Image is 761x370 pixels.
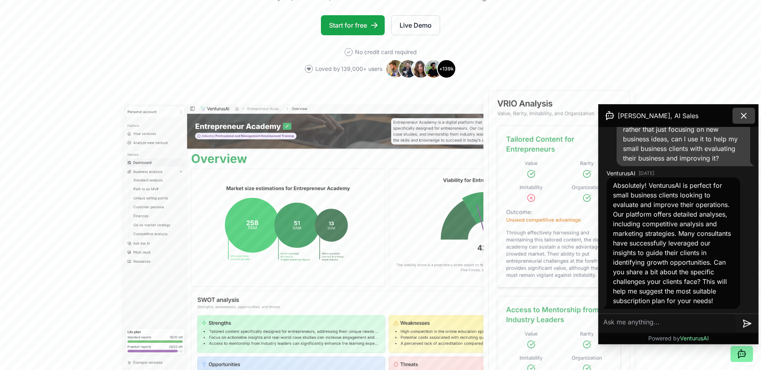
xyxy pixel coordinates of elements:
[391,15,440,35] a: Live Demo
[639,170,654,177] time: [DATE]
[398,59,418,78] img: Avatar 2
[613,181,731,305] span: Absolutely! VenturusAI is perfect for small business clients looking to evaluate and improve thei...
[618,111,698,121] span: [PERSON_NAME], AI Sales
[680,335,709,342] span: VenturusAI
[321,15,385,35] a: Start for free
[735,313,750,319] time: [DATE]
[648,334,709,342] p: Powered by
[411,59,430,78] img: Avatar 3
[721,312,731,320] span: You
[386,59,405,78] img: Avatar 1
[424,59,443,78] img: Avatar 4
[607,169,635,177] span: VenturusAI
